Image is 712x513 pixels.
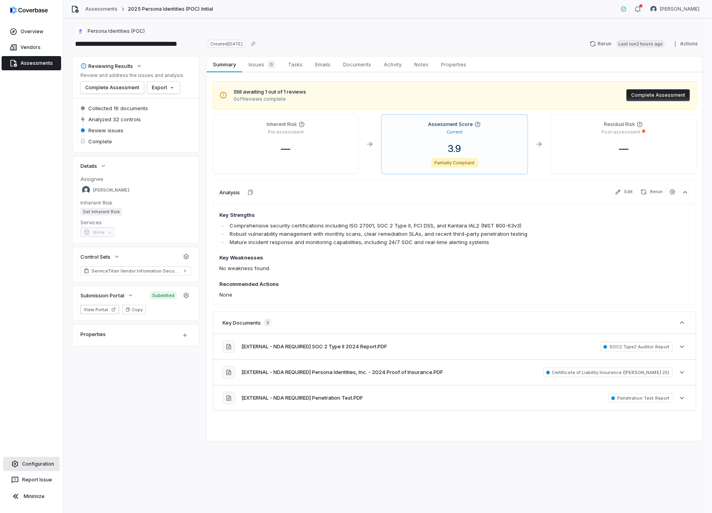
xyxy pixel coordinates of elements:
span: Still awaiting 1 out of 1 reviews [234,88,306,96]
button: View Portal [80,305,119,314]
h4: Residual Risk [604,121,635,128]
span: Issues [245,59,278,70]
span: Partially Compliant [431,158,478,167]
span: Summary [210,59,239,70]
button: [EXTERNAL - NDA REQUIRED] Persona Identities, Inc. - 2024 Proof of Insurance.PDF [241,368,443,376]
p: Pre-assessment [268,129,304,135]
span: [PERSON_NAME] [93,187,129,193]
span: 0 of 1 reviews complete [234,96,306,102]
button: [EXTERNAL - NDA REQUIRED] SOC 2 Type II 2024 Report.PDF [241,343,387,351]
button: Control Sets [78,250,122,264]
li: Comprehensive security certifications including ISO 27001, SOC 2 Type II, PCI DSS, and Kantara IA... [228,222,596,230]
h4: Inherent Risk [267,121,297,128]
div: Reviewing Results [80,62,133,70]
button: Minimize [3,489,60,504]
span: 0 [267,60,275,68]
span: Complete [88,138,112,145]
span: Last run 2 hours ago [616,40,665,48]
span: Assessments [21,60,53,66]
button: Complete Assessment [626,89,690,101]
span: Documents [340,59,374,70]
img: Yuni Shin avatar [650,6,657,12]
button: https://withpersona.com/Persona Identities (POC) [74,24,147,38]
p: Review and address the issues and analysis [80,72,183,79]
span: Minimize [24,493,45,500]
button: Rerun [637,187,666,197]
span: Review issues [88,127,123,134]
span: 2025 Persona Identities (POC) Initial [128,6,213,12]
span: Details [80,162,97,169]
button: Edit [612,187,636,197]
span: Penetration Test Report [608,393,673,403]
span: Certificate of Liability Insurance ([PERSON_NAME] 25) [543,368,673,377]
span: Tasks [285,59,306,70]
button: Reviewing Results [78,59,145,73]
button: Report Issue [3,473,60,487]
a: Overview [2,24,61,39]
a: Configuration [3,457,60,471]
p: None [219,291,596,299]
button: Details [78,159,109,173]
p: Post-assessment [602,129,641,135]
h3: Key Documents [222,319,261,326]
button: [EXTERNAL - NDA REQUIRED] Penetration Test.PDF [241,394,363,402]
button: Submission Portal [78,288,136,303]
h3: Analysis [219,189,240,196]
h4: Key Weaknesses [219,254,596,262]
span: Submitted [150,291,177,299]
li: Robust vulnerability management with monthly scans, clear remediation SLAs, and recent third-part... [228,230,596,238]
p: No weakness found. [219,264,596,272]
span: Vendors [21,44,41,51]
span: Collected 16 documents [88,105,148,112]
a: ServiceTitan Vendor Information Security [80,266,191,276]
span: Properties [438,59,469,70]
h4: Assessment Score [428,121,473,128]
h4: Key Strengths [219,211,596,219]
span: ServiceTitan Vendor Information Security [92,268,180,274]
span: Persona Identities (POC) [88,28,145,34]
span: Report Issue [22,477,52,483]
span: Set Inherent Risk [80,208,122,216]
a: Vendors [2,40,61,54]
span: 3.9 [441,143,467,154]
button: RerunLast run2 hours ago [585,38,670,50]
img: logo-D7KZi-bG.svg [10,6,48,14]
span: Analyzed 32 controls [88,116,141,123]
span: Created [DATE] [208,40,245,48]
span: — [613,143,635,154]
button: Yuni Shin avatar[PERSON_NAME] [646,3,704,15]
h4: Recommended Actions [219,280,596,288]
span: Control Sets [80,253,110,260]
dt: Inherent Risk [80,199,191,206]
a: Assessments [2,56,61,70]
span: Submission Portal [80,292,124,299]
button: Complete Assessment [80,82,144,94]
dt: Assignee [80,175,191,182]
p: Current [447,129,463,135]
button: Copy [122,305,146,314]
span: Activity [381,59,405,70]
span: 3 [264,319,271,327]
span: [PERSON_NAME] [660,6,699,12]
a: Assessments [85,6,118,12]
span: SOC2 Type2 Auditor Report [600,342,673,351]
span: Emails [312,59,334,70]
span: Notes [411,59,432,70]
img: Yuni Shin avatar [82,186,90,194]
button: Actions [670,38,703,50]
dt: Services [80,219,191,226]
button: Copy link [246,37,260,51]
li: Mature incident response and monitoring capabilities, including 24/7 SOC and real-time alerting s... [228,238,596,246]
span: Overview [21,28,43,35]
span: Configuration [22,461,54,467]
button: Export [147,82,180,94]
span: — [275,143,297,154]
